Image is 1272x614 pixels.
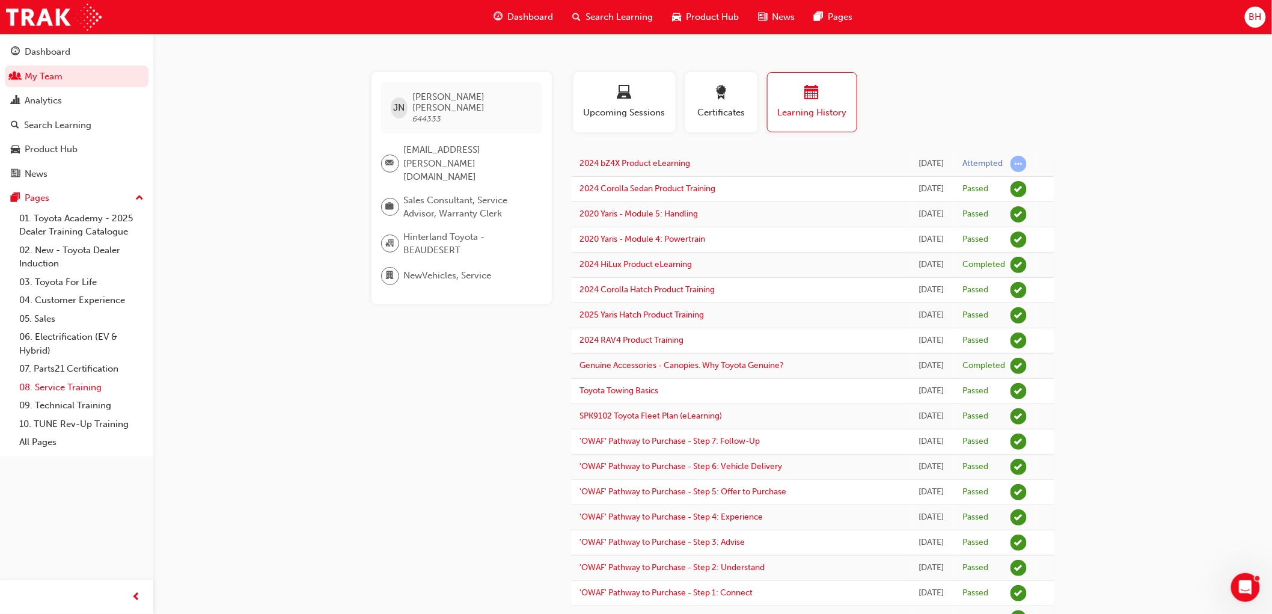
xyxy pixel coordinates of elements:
[919,233,945,247] div: Mon Aug 25 2025 11:33:41 GMT+1000 (Australian Eastern Standard Time)
[5,187,148,209] button: Pages
[580,588,753,598] a: 'OWAF' Pathway to Purchase - Step 1: Connect
[963,310,989,321] div: Passed
[25,191,49,205] div: Pages
[580,310,705,320] a: 2025 Yaris Hatch Product Training
[25,143,78,156] div: Product Hub
[1011,156,1027,172] span: learningRecordVerb_ATTEMPT-icon
[963,385,989,397] div: Passed
[14,328,148,360] a: 06. Electrification (EV & Hybrid)
[14,378,148,397] a: 08. Service Training
[663,5,749,29] a: car-iconProduct Hub
[1011,333,1027,349] span: learningRecordVerb_PASS-icon
[919,435,945,449] div: Tue Aug 19 2025 10:16:39 GMT+1000 (Australian Eastern Standard Time)
[767,72,857,132] button: Learning History
[580,512,763,522] a: 'OWAF' Pathway to Purchase - Step 4: Experience
[14,360,148,378] a: 07. Parts21 Certification
[1011,232,1027,248] span: learningRecordVerb_PASS-icon
[14,396,148,415] a: 09. Technical Training
[1011,535,1027,551] span: learningRecordVerb_PASS-icon
[686,10,739,24] span: Product Hub
[919,410,945,423] div: Fri Aug 22 2025 15:58:05 GMT+1000 (Australian Eastern Standard Time)
[5,41,148,63] a: Dashboard
[1231,573,1260,602] iframe: Intercom live chat
[580,158,691,168] a: 2024 bZ4X Product eLearning
[919,359,945,373] div: Sat Aug 23 2025 10:42:01 GMT+1000 (Australian Eastern Standard Time)
[580,360,784,370] a: Genuine Accessories - Canopies. Why Toyota Genuine?
[963,234,989,245] div: Passed
[386,268,394,284] span: department-icon
[5,114,148,137] a: Search Learning
[580,487,787,497] a: 'OWAF' Pathway to Purchase - Step 5: Offer to Purchase
[777,106,848,120] span: Learning History
[6,4,102,31] img: Trak
[673,10,682,25] span: car-icon
[963,537,989,548] div: Passed
[963,461,989,473] div: Passed
[963,158,1003,170] div: Attempted
[580,411,723,421] a: SPK9102 Toyota Fleet Plan (eLearning)
[919,182,945,196] div: Mon Aug 25 2025 12:14:37 GMT+1000 (Australian Eastern Standard Time)
[11,193,20,204] span: pages-icon
[919,511,945,524] div: Thu Aug 07 2025 16:20:57 GMT+1000 (Australian Eastern Standard Time)
[963,512,989,523] div: Passed
[11,144,20,155] span: car-icon
[1011,358,1027,374] span: learningRecordVerb_COMPLETE-icon
[919,283,945,297] div: Mon Aug 25 2025 09:14:40 GMT+1000 (Australian Eastern Standard Time)
[919,157,945,171] div: Mon Aug 25 2025 13:14:48 GMT+1000 (Australian Eastern Standard Time)
[11,169,20,180] span: news-icon
[563,5,663,29] a: search-iconSearch Learning
[386,199,394,215] span: briefcase-icon
[580,335,684,345] a: 2024 RAV4 Product Training
[580,436,760,446] a: 'OWAF' Pathway to Purchase - Step 7: Follow-Up
[580,284,715,295] a: 2024 Corolla Hatch Product Training
[963,209,989,220] div: Passed
[14,209,148,241] a: 01. Toyota Academy - 2025 Dealer Training Catalogue
[14,241,148,273] a: 02. New - Toyota Dealer Induction
[963,183,989,195] div: Passed
[386,236,394,251] span: organisation-icon
[5,90,148,112] a: Analytics
[404,269,492,283] span: NewVehicles, Service
[485,5,563,29] a: guage-iconDashboard
[685,72,757,132] button: Certificates
[1011,509,1027,526] span: learningRecordVerb_PASS-icon
[963,588,989,599] div: Passed
[1011,383,1027,399] span: learningRecordVerb_PASS-icon
[393,101,405,115] span: JN
[580,562,765,573] a: 'OWAF' Pathway to Purchase - Step 2: Understand
[586,10,653,24] span: Search Learning
[412,114,441,124] span: 644333
[963,360,1006,372] div: Completed
[1011,206,1027,223] span: learningRecordVerb_PASS-icon
[1011,257,1027,273] span: learningRecordVerb_COMPLETE-icon
[14,415,148,434] a: 10. TUNE Rev-Up Training
[963,335,989,346] div: Passed
[24,118,91,132] div: Search Learning
[828,10,853,24] span: Pages
[580,234,706,244] a: 2020 Yaris - Module 4: Powertrain
[132,590,141,605] span: prev-icon
[919,334,945,348] div: Sat Aug 23 2025 13:57:11 GMT+1000 (Australian Eastern Standard Time)
[714,85,729,102] span: award-icon
[919,309,945,322] div: Sat Aug 23 2025 14:24:42 GMT+1000 (Australian Eastern Standard Time)
[508,10,554,24] span: Dashboard
[919,258,945,272] div: Mon Aug 25 2025 11:28:45 GMT+1000 (Australian Eastern Standard Time)
[412,91,532,113] span: [PERSON_NAME] [PERSON_NAME]
[573,72,676,132] button: Upcoming Sessions
[919,536,945,550] div: Thu Aug 07 2025 15:19:23 GMT+1000 (Australian Eastern Standard Time)
[5,66,148,88] a: My Team
[919,485,945,499] div: Fri Aug 08 2025 13:21:28 GMT+1000 (Australian Eastern Standard Time)
[1011,282,1027,298] span: learningRecordVerb_PASS-icon
[759,10,768,25] span: news-icon
[919,460,945,474] div: Tue Aug 12 2025 11:55:08 GMT+1000 (Australian Eastern Standard Time)
[1011,307,1027,324] span: learningRecordVerb_PASS-icon
[25,167,47,181] div: News
[5,163,148,185] a: News
[919,384,945,398] div: Sat Aug 23 2025 08:57:16 GMT+1000 (Australian Eastern Standard Time)
[1011,484,1027,500] span: learningRecordVerb_PASS-icon
[404,230,533,257] span: Hinterland Toyota - BEAUDESERT
[815,10,824,25] span: pages-icon
[1011,181,1027,197] span: learningRecordVerb_PASS-icon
